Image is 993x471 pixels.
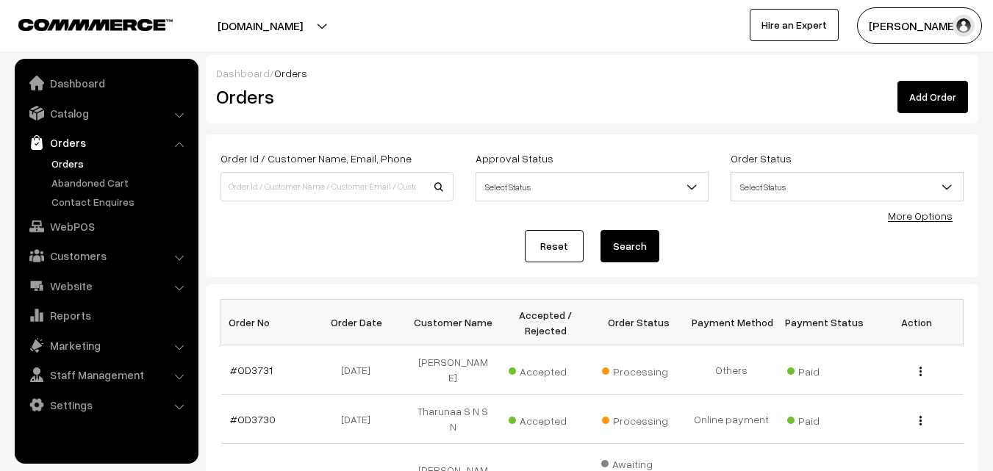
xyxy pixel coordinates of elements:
[230,413,276,425] a: #OD3730
[18,19,173,30] img: COMMMERCE
[731,174,963,200] span: Select Status
[592,300,685,345] th: Order Status
[602,360,675,379] span: Processing
[314,345,406,395] td: [DATE]
[509,360,582,379] span: Accepted
[221,151,412,166] label: Order Id / Customer Name, Email, Phone
[314,395,406,444] td: [DATE]
[897,81,968,113] a: Add Order
[48,194,193,209] a: Contact Enquires
[18,273,193,299] a: Website
[787,360,861,379] span: Paid
[750,9,839,41] a: Hire an Expert
[18,332,193,359] a: Marketing
[221,172,454,201] input: Order Id / Customer Name / Customer Email / Customer Phone
[18,362,193,388] a: Staff Management
[216,65,968,81] div: /
[216,67,270,79] a: Dashboard
[18,242,193,269] a: Customers
[216,85,452,108] h2: Orders
[870,300,963,345] th: Action
[476,172,709,201] span: Select Status
[274,67,307,79] span: Orders
[685,300,778,345] th: Payment Method
[314,300,406,345] th: Order Date
[953,15,975,37] img: user
[731,172,964,201] span: Select Status
[18,392,193,418] a: Settings
[48,156,193,171] a: Orders
[787,409,861,428] span: Paid
[48,175,193,190] a: Abandoned Cart
[509,409,582,428] span: Accepted
[601,230,659,262] button: Search
[778,300,870,345] th: Payment Status
[685,395,778,444] td: Online payment
[919,416,922,425] img: Menu
[406,395,499,444] td: Tharunaa S N S N
[221,300,314,345] th: Order No
[166,7,354,44] button: [DOMAIN_NAME]
[18,100,193,126] a: Catalog
[602,409,675,428] span: Processing
[18,15,147,32] a: COMMMERCE
[857,7,982,44] button: [PERSON_NAME]
[406,345,499,395] td: [PERSON_NAME]
[888,209,953,222] a: More Options
[731,151,792,166] label: Order Status
[406,300,499,345] th: Customer Name
[18,302,193,328] a: Reports
[476,174,708,200] span: Select Status
[18,213,193,240] a: WebPOS
[18,129,193,156] a: Orders
[476,151,553,166] label: Approval Status
[919,367,922,376] img: Menu
[230,364,273,376] a: #OD3731
[499,300,592,345] th: Accepted / Rejected
[685,345,778,395] td: Others
[525,230,584,262] a: Reset
[18,70,193,96] a: Dashboard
